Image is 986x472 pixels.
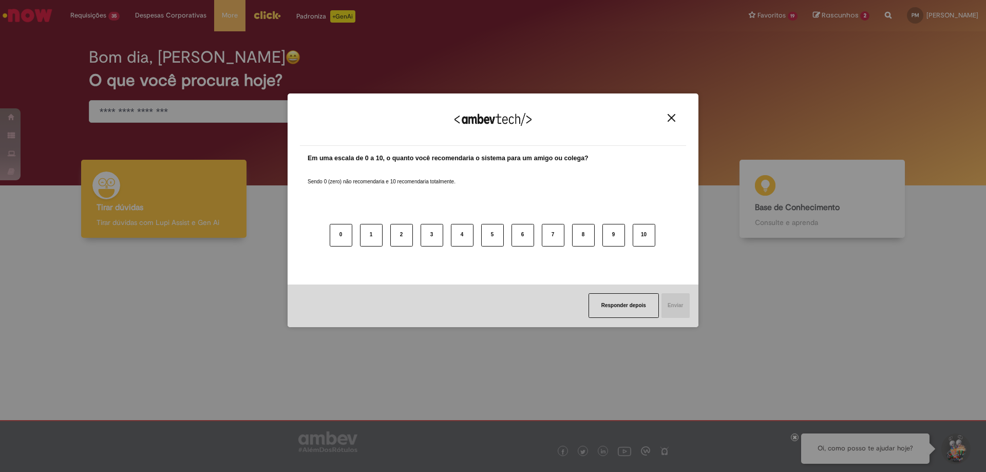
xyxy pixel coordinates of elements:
[542,224,564,247] button: 7
[572,224,595,247] button: 8
[454,113,532,126] img: Logo Ambevtech
[481,224,504,247] button: 5
[602,224,625,247] button: 9
[421,224,443,247] button: 3
[511,224,534,247] button: 6
[390,224,413,247] button: 2
[308,166,456,185] label: Sendo 0 (zero) não recomendaria e 10 recomendaria totalmente.
[633,224,655,247] button: 10
[360,224,383,247] button: 1
[308,154,589,163] label: Em uma escala de 0 a 10, o quanto você recomendaria o sistema para um amigo ou colega?
[451,224,473,247] button: 4
[668,114,675,122] img: Close
[330,224,352,247] button: 0
[665,114,678,122] button: Close
[589,293,659,318] button: Responder depois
